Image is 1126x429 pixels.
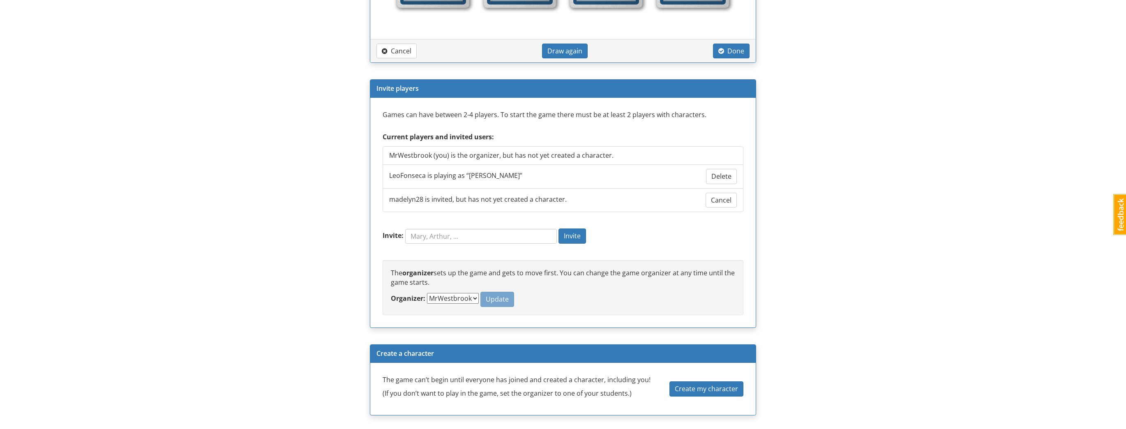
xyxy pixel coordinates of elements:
span: MrWestbrook (you) [389,151,614,160]
span: Delete [711,172,731,181]
span: Done [718,46,744,55]
button: Update [480,292,514,307]
label: Organizer: [391,294,425,303]
p: (If you don’t want to play in the game, set the organizer to one of your students.) [383,389,651,398]
span: madelyn28 [389,195,567,204]
strong: organizer [402,268,434,277]
button: Draw again [542,44,588,59]
button: Delete [706,169,737,184]
p: Games can have between 2-4 players. To start the game there must be at least 2 players with chara... [383,110,743,128]
span: Update [486,295,509,304]
span: is invited, but has not yet created a character. [423,195,567,204]
div: Invite players [370,80,756,98]
span: Cancel [711,196,731,205]
p: The game can’t begin until everyone has joined and created a character, including you! [383,375,651,385]
span: Draw again [547,46,582,55]
div: Create a character [370,345,756,363]
button: Cancel [706,193,737,208]
span: Invite [564,231,581,240]
button: Cancel [376,44,417,59]
p: The sets up the game and gets to move first. You can change the game organizer at any time until ... [391,268,735,287]
button: Done [713,44,750,59]
label: Invite: [383,231,404,240]
span: LeoFonseca [389,171,522,180]
span: is playing as “ [PERSON_NAME] ” [426,171,522,180]
span: is the organizer, but has not yet created a character. [449,151,614,160]
button: Create my character [669,381,743,397]
span: Create my character [675,384,738,393]
strong: Current players and invited users: [383,132,494,141]
span: Cancel [382,46,411,55]
input: Mary, Arthur, ... [405,229,557,244]
button: Invite [558,228,586,244]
